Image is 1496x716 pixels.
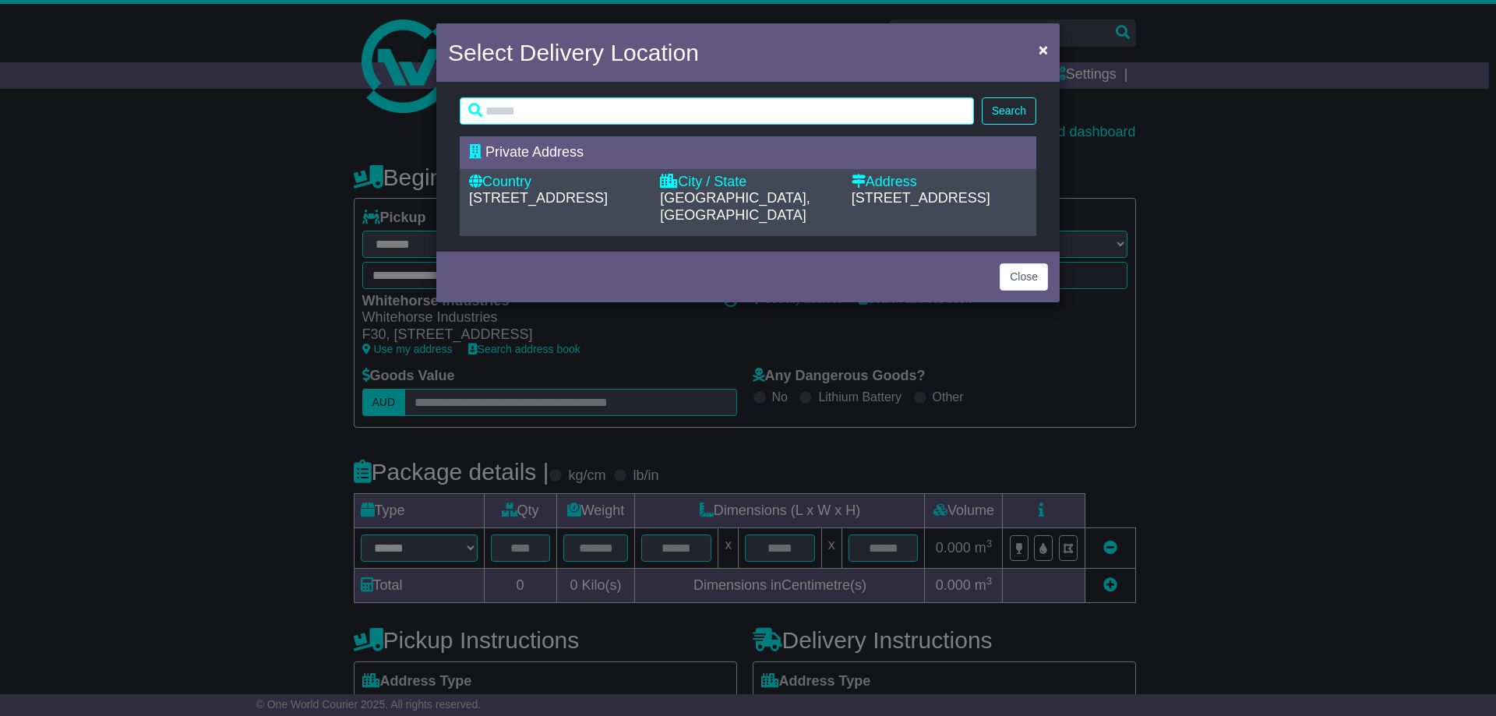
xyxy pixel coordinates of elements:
div: Country [469,174,644,191]
h4: Select Delivery Location [448,35,699,70]
button: Close [1031,34,1056,65]
div: Address [852,174,1027,191]
span: [GEOGRAPHIC_DATA], [GEOGRAPHIC_DATA] [660,190,810,223]
span: Private Address [485,144,584,160]
button: Search [982,97,1036,125]
span: [STREET_ADDRESS] [469,190,608,206]
span: × [1039,41,1048,58]
span: [STREET_ADDRESS] [852,190,990,206]
button: Close [1000,263,1048,291]
div: City / State [660,174,835,191]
